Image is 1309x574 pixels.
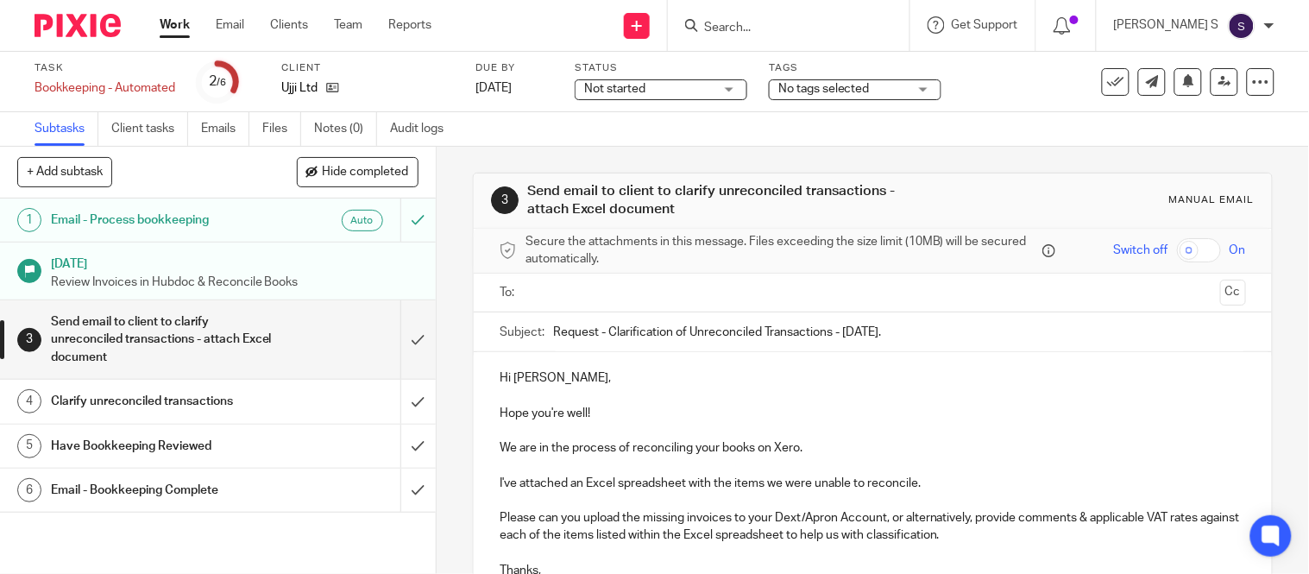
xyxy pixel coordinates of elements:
[35,61,175,75] label: Task
[209,72,226,91] div: 2
[217,78,226,87] small: /6
[388,16,431,34] a: Reports
[1114,242,1168,259] span: Switch off
[500,422,1246,457] p: We are in the process of reconciling your books on Xero.
[270,16,308,34] a: Clients
[527,182,909,219] h1: Send email to client to clarify unreconciled transactions - attach Excel document
[1169,193,1255,207] div: Manual email
[390,112,456,146] a: Audit logs
[17,208,41,232] div: 1
[201,112,249,146] a: Emails
[35,79,175,97] div: Bookkeeping - Automated
[342,210,383,231] div: Auto
[500,324,544,341] label: Subject:
[1220,280,1246,306] button: Cc
[491,186,519,214] div: 3
[575,61,747,75] label: Status
[1230,242,1246,259] span: On
[475,61,553,75] label: Due by
[334,16,362,34] a: Team
[51,207,273,233] h1: Email - Process bookkeeping
[769,61,941,75] label: Tags
[500,405,1246,422] p: Hope you're well!
[1114,16,1219,34] p: [PERSON_NAME] S
[51,433,273,459] h1: Have Bookkeeping Reviewed
[525,233,1038,268] span: Secure the attachments in this message. Files exceeding the size limit (10MB) will be secured aut...
[111,112,188,146] a: Client tasks
[17,434,41,458] div: 5
[281,79,318,97] p: Ujji Ltd
[323,166,409,180] span: Hide completed
[17,157,112,186] button: + Add subtask
[51,251,419,273] h1: [DATE]
[216,16,244,34] a: Email
[475,82,512,94] span: [DATE]
[702,21,858,36] input: Search
[160,16,190,34] a: Work
[35,14,121,37] img: Pixie
[952,19,1018,31] span: Get Support
[35,112,98,146] a: Subtasks
[51,274,419,291] p: Review Invoices in Hubdoc & Reconcile Books
[778,83,870,95] span: No tags selected
[584,83,645,95] span: Not started
[500,284,519,301] label: To:
[17,328,41,352] div: 3
[51,388,273,414] h1: Clarify unreconciled transactions
[314,112,377,146] a: Notes (0)
[297,157,419,186] button: Hide completed
[17,478,41,502] div: 6
[51,477,273,503] h1: Email - Bookkeeping Complete
[17,389,41,413] div: 4
[262,112,301,146] a: Files
[1228,12,1256,40] img: svg%3E
[51,309,273,370] h1: Send email to client to clarify unreconciled transactions - attach Excel document
[281,61,454,75] label: Client
[500,369,1246,387] p: Hi [PERSON_NAME],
